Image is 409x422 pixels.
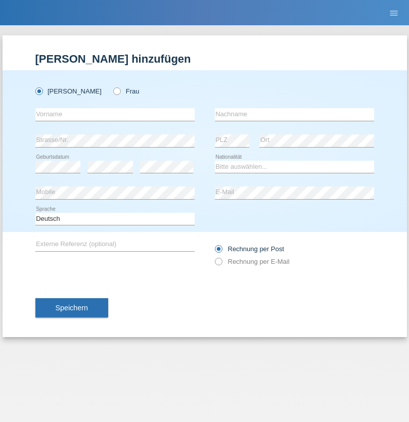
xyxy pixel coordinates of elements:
input: Rechnung per Post [215,245,221,258]
i: menu [389,8,399,18]
a: menu [384,10,404,16]
label: Rechnung per E-Mail [215,258,290,265]
label: [PERSON_NAME] [35,87,102,95]
h1: [PERSON_NAME] hinzufügen [35,53,374,65]
input: [PERSON_NAME] [35,87,42,94]
label: Rechnung per Post [215,245,284,253]
label: Frau [113,87,139,95]
input: Frau [113,87,120,94]
span: Speichern [56,304,88,312]
input: Rechnung per E-Mail [215,258,221,270]
button: Speichern [35,298,108,317]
